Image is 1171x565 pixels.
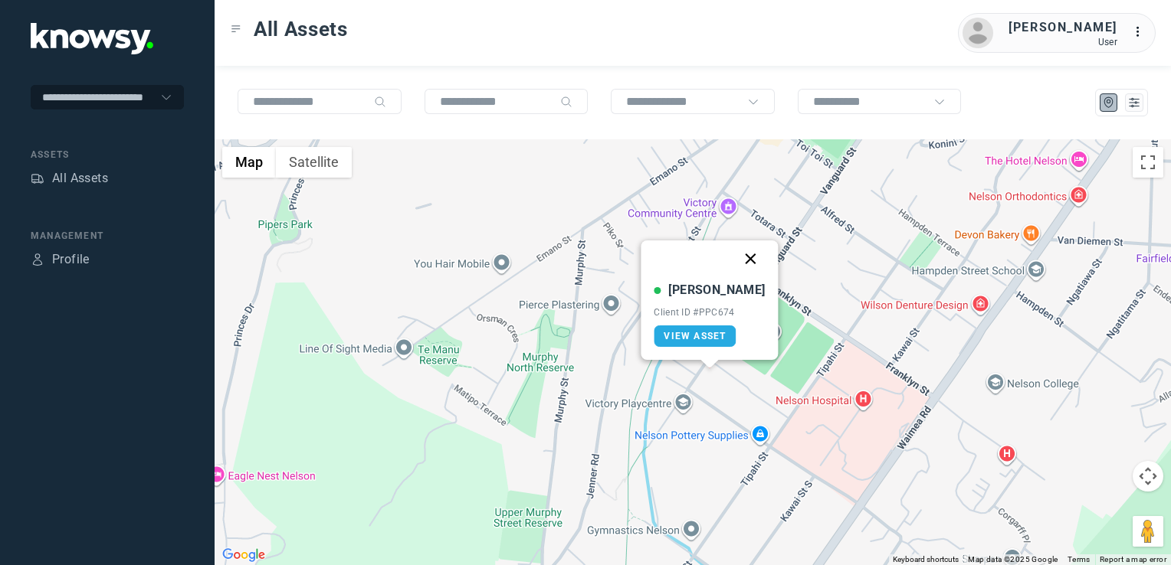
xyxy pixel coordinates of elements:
[1068,555,1091,563] a: Terms (opens in new tab)
[52,169,108,188] div: All Assets
[31,250,90,269] a: ProfileProfile
[654,325,736,347] a: View Asset
[1100,555,1166,563] a: Report a map error
[254,15,348,43] span: All Assets
[733,240,769,277] button: Close
[664,331,726,341] span: View Asset
[1133,147,1163,178] button: Toggle fullscreen view
[276,147,352,178] button: Show satellite imagery
[1102,96,1116,109] div: Map
[31,171,44,185] div: Assets
[560,96,572,108] div: Search
[893,554,959,565] button: Keyboard shortcuts
[218,545,269,565] img: Google
[31,253,44,266] div: Profile
[1133,461,1163,492] button: Map camera controls
[1009,37,1117,47] div: User
[1009,18,1117,37] div: [PERSON_NAME]
[654,307,765,318] div: Client ID #PPC674
[31,229,184,243] div: Management
[222,147,276,178] button: Show street map
[218,545,269,565] a: Open this area in Google Maps (opens a new window)
[668,281,765,299] div: [PERSON_NAME]
[1133,23,1151,41] div: :
[31,169,108,188] a: AssetsAll Assets
[1133,26,1149,38] tspan: ...
[31,148,184,162] div: Assets
[963,18,993,48] img: avatar.png
[31,23,153,54] img: Application Logo
[231,24,241,34] div: Toggle Menu
[1133,23,1151,44] div: :
[52,250,90,269] div: Profile
[968,555,1058,563] span: Map data ©2025 Google
[1127,96,1141,109] div: List
[1133,516,1163,547] button: Drag Pegman onto the map to open Street View
[374,96,386,108] div: Search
